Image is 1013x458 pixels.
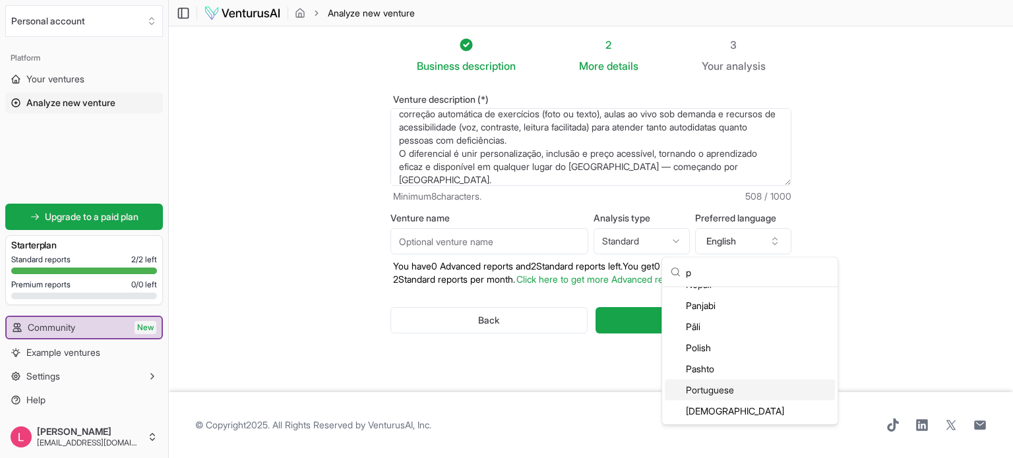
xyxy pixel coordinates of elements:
img: ACg8ocKy-fzOfQRxODbynUr97SKm-4VgLbpRgBJaVhs5ADA3J4eCzQ=s96-c [11,426,32,447]
span: Minimum 8 characters. [393,190,481,203]
div: 2 [579,37,638,53]
p: You have 0 Advanced reports and 2 Standard reports left. Y ou get 0 Advanced reports and 2 Standa... [390,260,791,286]
input: Optional venture name [390,228,588,254]
div: [DEMOGRAPHIC_DATA] [665,401,835,422]
span: 0 / 0 left [131,279,157,290]
button: [PERSON_NAME][EMAIL_ADDRESS][DOMAIN_NAME] [5,421,163,453]
span: Your [702,58,723,74]
button: Back [390,307,588,333]
span: Analyze new venture [26,96,115,109]
a: Help [5,389,163,411]
label: Venture name [390,214,588,223]
input: Search language... [686,258,830,287]
span: Example ventures [26,346,100,359]
button: Generate [596,307,791,333]
span: Analyze new venture [328,7,415,20]
button: Select an organization [5,5,163,37]
label: Venture description (*) [390,95,791,104]
div: Platform [5,47,163,69]
span: Your ventures [26,72,84,86]
span: Settings [26,370,60,383]
span: © Copyright 2025 . All Rights Reserved by . [195,418,431,432]
div: Portuguese [665,380,835,401]
span: 508 / 1000 [745,190,791,203]
img: logo [204,5,281,21]
div: Polish [665,337,835,358]
span: Business [417,58,460,74]
span: description [462,59,516,72]
span: Standard reports [11,254,71,265]
a: Upgrade to a paid plan [5,204,163,230]
div: 3 [702,37,766,53]
span: Upgrade to a paid plan [45,210,138,223]
label: Analysis type [594,214,690,223]
button: English [695,228,791,254]
span: Premium reports [11,279,71,290]
span: New [135,321,156,334]
span: Community [28,321,75,334]
span: Help [26,393,46,407]
div: Panjabi [665,295,835,316]
div: Pashto [665,358,835,380]
span: [PERSON_NAME] [37,426,142,438]
a: Analyze new venture [5,92,163,113]
a: Example ventures [5,342,163,363]
textarea: “Aprendizagem personalizada com IA para todos.” Uma plataforma digital que oferece trilhas de est... [390,108,791,186]
a: Click here to get more Advanced reports. [516,273,687,285]
a: CommunityNew [7,317,162,338]
h3: Starter plan [11,239,157,252]
button: Settings [5,366,163,387]
span: analysis [726,59,766,72]
span: 2 / 2 left [131,254,157,265]
label: Preferred language [695,214,791,223]
span: [EMAIL_ADDRESS][DOMAIN_NAME] [37,438,142,448]
span: details [607,59,638,72]
a: Your ventures [5,69,163,90]
a: VenturusAI, Inc [368,419,429,430]
span: More [579,58,604,74]
nav: breadcrumb [295,7,415,20]
div: Pāli [665,316,835,337]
